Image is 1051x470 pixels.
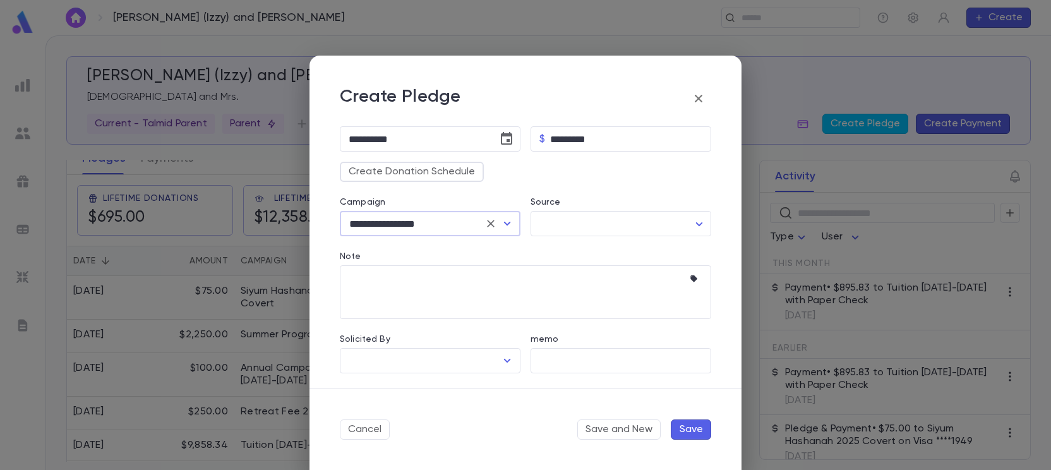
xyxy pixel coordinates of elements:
[498,215,516,232] button: Open
[340,251,361,262] label: Note
[340,86,461,111] p: Create Pledge
[340,162,484,182] button: Create Donation Schedule
[482,215,500,232] button: Clear
[340,334,390,344] label: Solicited By
[498,352,516,370] button: Open
[539,133,545,145] p: $
[531,197,560,207] label: Source
[577,419,661,440] button: Save and New
[531,334,559,344] label: memo
[340,197,385,207] label: Campaign
[671,419,711,440] button: Save
[531,212,711,236] div: ​
[340,419,390,440] button: Cancel
[494,126,519,152] button: Choose date, selected date is Aug 24, 2025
